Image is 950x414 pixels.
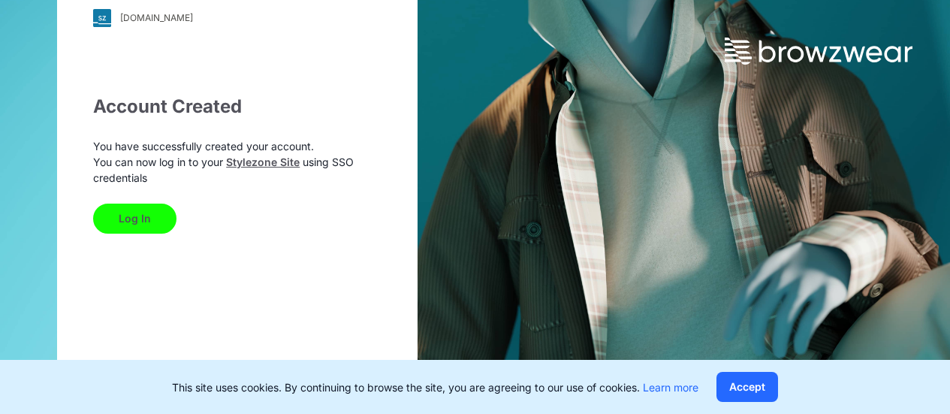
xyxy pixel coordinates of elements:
[93,154,382,186] p: You can now log in to your using SSO credentials
[93,9,111,27] img: svg+xml;base64,PHN2ZyB3aWR0aD0iMjgiIGhlaWdodD0iMjgiIHZpZXdCb3g9IjAgMCAyOCAyOCIgZmlsbD0ibm9uZSIgeG...
[226,156,300,168] a: Stylezone Site
[93,204,176,234] button: Log In
[725,38,912,65] img: browzwear-logo.73288ffb.svg
[172,379,698,395] p: This site uses cookies. By continuing to browse the site, you are agreeing to our use of cookies.
[120,12,193,23] div: [DOMAIN_NAME]
[716,372,778,402] button: Accept
[93,138,382,154] p: You have successfully created your account.
[643,381,698,394] a: Learn more
[93,9,382,27] a: [DOMAIN_NAME]
[93,93,382,120] div: Account Created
